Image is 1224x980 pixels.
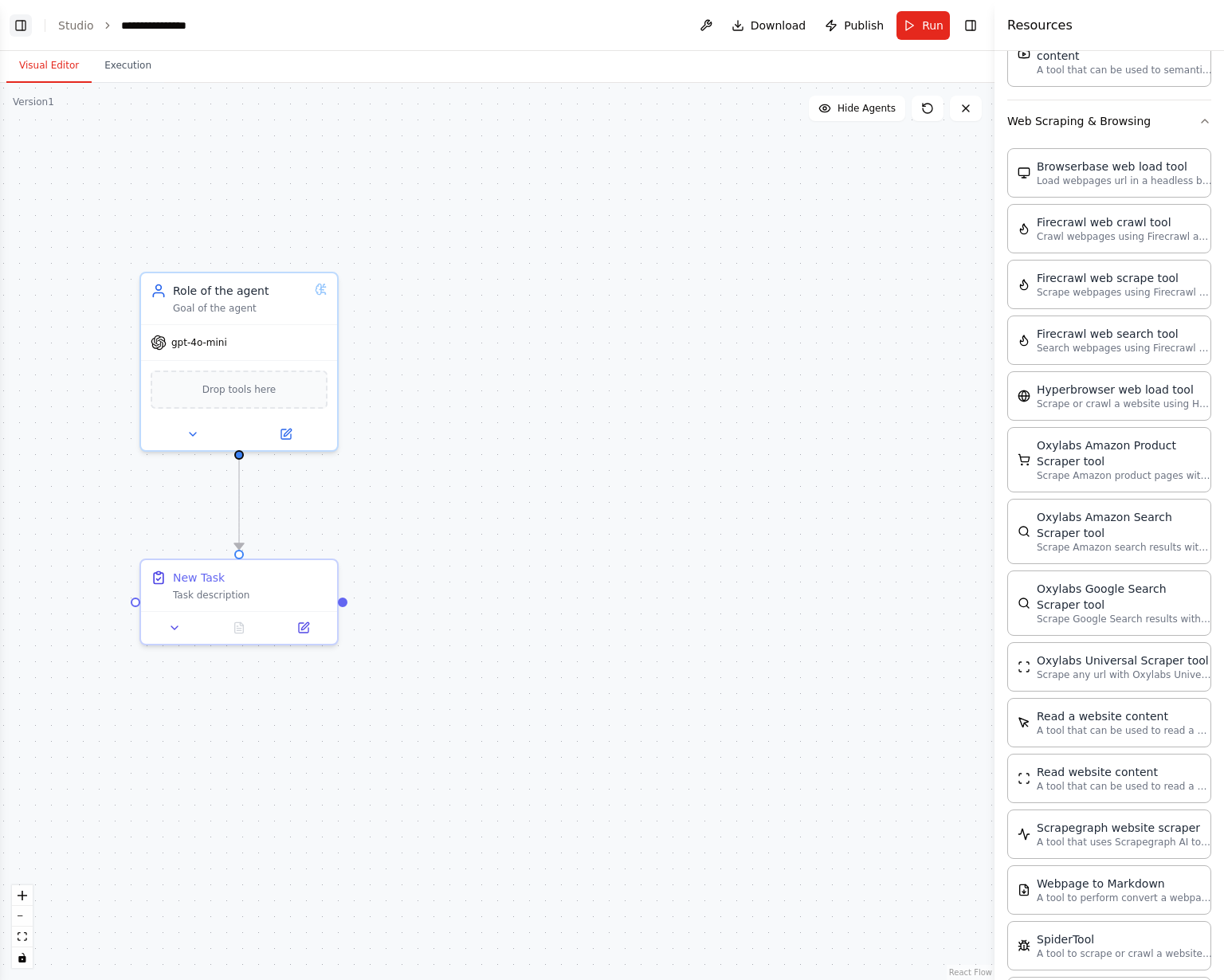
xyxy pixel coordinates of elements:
img: HyperbrowserLoadTool [1018,390,1030,402]
div: React Flow controls [12,885,33,968]
span: Drop tools here [202,382,277,398]
div: Task description [173,589,328,602]
img: FirecrawlScrapeWebsiteTool [1018,278,1030,291]
p: A tool that can be used to semantic search a query from a Youtube Video content. [1037,64,1212,76]
button: Download [725,11,813,40]
img: FirecrawlSearchTool [1018,334,1030,347]
g: Edge from 2724b244-8cb1-4078-934a-650f247311a6 to 81142f25-f19c-4f2c-a3b2-8c03f68df96b [231,458,247,550]
p: A tool to scrape or crawl a website and return LLM-ready content. [1037,947,1212,960]
div: Oxylabs Amazon Product Scraper tool [1037,437,1212,469]
div: Hyperbrowser web load tool [1037,382,1212,398]
nav: breadcrumb [58,18,200,33]
p: A tool that uses Scrapegraph AI to intelligently scrape website content. [1037,836,1212,849]
img: YoutubeVideoSearchTool [1018,48,1030,61]
span: Download [751,18,806,33]
img: ScrapeWebsiteTool [1018,772,1030,785]
img: FirecrawlCrawlWebsiteTool [1018,222,1030,235]
div: Role of the agent [173,283,308,299]
button: Run [896,11,950,40]
div: Role of the agentGoal of the agentgpt-4o-miniDrop tools here [139,272,339,452]
p: A tool that can be used to read a website content. [1037,724,1212,737]
div: Firecrawl web search tool [1037,326,1212,342]
div: Firecrawl web crawl tool [1037,214,1212,230]
p: Crawl webpages using Firecrawl and return the contents [1037,230,1212,243]
div: Webpage to Markdown [1037,876,1212,892]
p: Scrape Amazon search results with Oxylabs Amazon Search Scraper [1037,541,1212,554]
p: Scrape any url with Oxylabs Universal Scraper [1037,668,1212,681]
button: fit view [12,927,33,947]
div: Read website content [1037,764,1212,780]
div: Read a website content [1037,708,1212,724]
img: SerplyWebpageToMarkdownTool [1018,884,1030,896]
button: Visual Editor [6,49,92,83]
div: Browserbase web load tool [1037,159,1212,174]
button: zoom out [12,906,33,927]
p: Load webpages url in a headless browser using Browserbase and return the contents [1037,174,1212,187]
p: A tool that can be used to read a website content. [1037,780,1212,793]
p: Scrape or crawl a website using Hyperbrowser and return the contents in properly formatted markdo... [1037,398,1212,410]
img: OxylabsUniversalScraperTool [1018,661,1030,673]
img: OxylabsGoogleSearchScraperTool [1018,597,1030,610]
div: Firecrawl web scrape tool [1037,270,1212,286]
button: Hide Agents [809,96,905,121]
p: Search webpages using Firecrawl and return the results [1037,342,1212,355]
button: Open in side panel [276,618,331,637]
button: zoom in [12,885,33,906]
div: Oxylabs Amazon Search Scraper tool [1037,509,1212,541]
div: New Task [173,570,225,586]
p: Scrape Google Search results with Oxylabs Google Search Scraper [1037,613,1212,625]
button: Hide right sidebar [959,14,982,37]
div: New TaskTask description [139,559,339,645]
span: gpt-4o-mini [171,336,227,349]
div: Scrapegraph website scraper [1037,820,1212,836]
img: OxylabsAmazonProductScraperTool [1018,453,1030,466]
p: Scrape Amazon product pages with Oxylabs Amazon Product Scraper [1037,469,1212,482]
img: SpiderTool [1018,939,1030,952]
img: ScrapeElementFromWebsiteTool [1018,716,1030,729]
span: Hide Agents [838,102,896,115]
button: Publish [818,11,890,40]
button: Execution [92,49,164,83]
p: A tool to perform convert a webpage to markdown to make it easier for LLMs to understand [1037,892,1212,904]
a: Studio [58,19,94,32]
img: BrowserbaseLoadTool [1018,167,1030,179]
div: Oxylabs Universal Scraper tool [1037,653,1212,668]
div: Oxylabs Google Search Scraper tool [1037,581,1212,613]
div: Version 1 [13,96,54,108]
a: React Flow attribution [949,968,992,977]
span: Run [922,18,943,33]
div: Goal of the agent [173,302,308,315]
button: Web Scraping & Browsing [1007,100,1211,142]
div: SpiderTool [1037,931,1212,947]
img: OxylabsAmazonSearchScraperTool [1018,525,1030,538]
button: toggle interactivity [12,947,33,968]
button: Show left sidebar [10,14,32,37]
p: Scrape webpages using Firecrawl and return the contents [1037,286,1212,299]
h4: Resources [1007,16,1073,35]
img: ScrapegraphScrapeTool [1018,828,1030,841]
button: No output available [206,618,273,637]
span: Publish [844,18,884,33]
button: Open in side panel [241,425,331,444]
